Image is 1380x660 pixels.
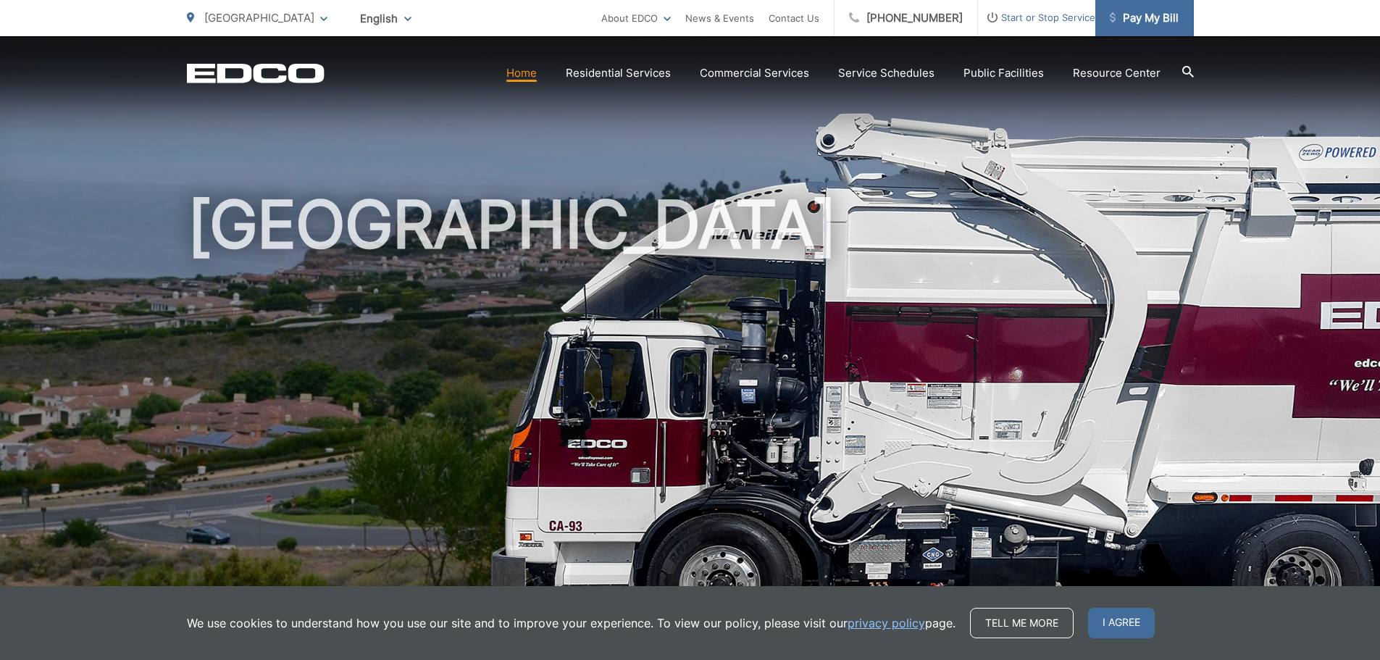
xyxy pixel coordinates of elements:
a: News & Events [685,9,754,27]
span: Pay My Bill [1110,9,1179,27]
p: We use cookies to understand how you use our site and to improve your experience. To view our pol... [187,614,955,632]
a: Service Schedules [838,64,934,82]
span: I agree [1088,608,1155,638]
a: EDCD logo. Return to the homepage. [187,63,325,83]
span: English [349,6,422,31]
span: [GEOGRAPHIC_DATA] [204,11,314,25]
a: Tell me more [970,608,1074,638]
a: Resource Center [1073,64,1161,82]
a: Commercial Services [700,64,809,82]
a: About EDCO [601,9,671,27]
a: Public Facilities [963,64,1044,82]
h1: [GEOGRAPHIC_DATA] [187,188,1194,647]
a: Residential Services [566,64,671,82]
a: privacy policy [848,614,925,632]
a: Home [506,64,537,82]
a: Contact Us [769,9,819,27]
